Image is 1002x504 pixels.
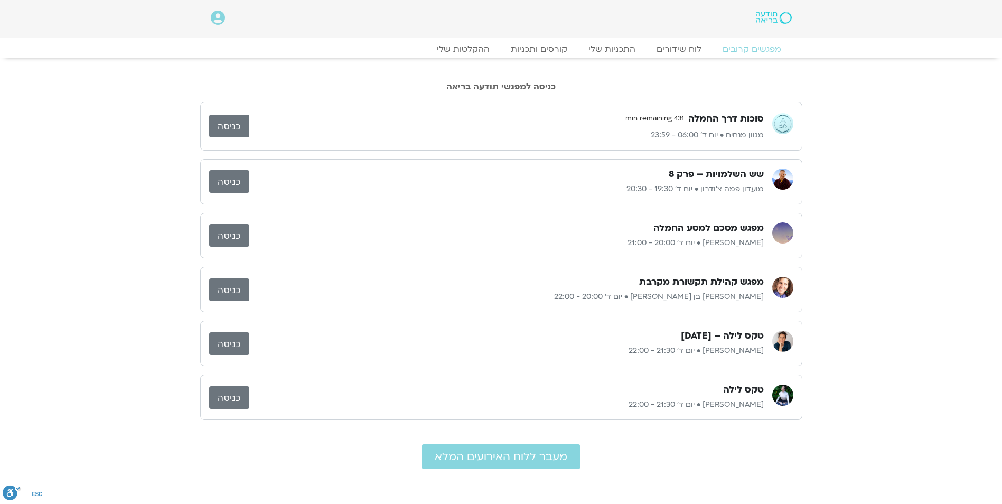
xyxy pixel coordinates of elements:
a: מעבר ללוח האירועים המלא [422,444,580,469]
a: כניסה [209,332,249,355]
h3: טקס לילה [723,384,764,396]
a: התכניות שלי [578,44,646,54]
h3: שש השלמויות – פרק 8 [669,168,764,181]
img: מועדון פמה צ'ודרון [772,169,793,190]
p: מגוון מנחים • יום ד׳ 06:00 - 23:59 [249,129,764,142]
p: [PERSON_NAME] • יום ד׳ 21:30 - 22:00 [249,344,764,357]
p: [PERSON_NAME] • יום ד׳ 20:00 - 21:00 [249,237,764,249]
p: [PERSON_NAME] • יום ד׳ 21:30 - 22:00 [249,398,764,411]
nav: Menu [211,44,792,54]
span: 431 min remaining [621,111,688,127]
a: כניסה [209,115,249,137]
h2: כניסה למפגשי תודעה בריאה [200,82,802,91]
img: ענת דוד [772,385,793,406]
a: כניסה [209,170,249,193]
a: כניסה [209,386,249,409]
img: שאנייה כהן בן חיים [772,277,793,298]
a: ההקלטות שלי [426,44,500,54]
a: קורסים ותכניות [500,44,578,54]
h3: סוכות דרך החמלה [688,113,764,125]
p: מועדון פמה צ'ודרון • יום ד׳ 19:30 - 20:30 [249,183,764,195]
a: כניסה [209,278,249,301]
span: מעבר ללוח האירועים המלא [435,451,567,463]
p: [PERSON_NAME] בן [PERSON_NAME] • יום ד׳ 20:00 - 22:00 [249,291,764,303]
img: מגוון מנחים [772,113,793,134]
h3: מפגש מסכם למסע החמלה [653,222,764,235]
a: כניסה [209,224,249,247]
h3: מפגש קהילת תקשורת מקרבת [639,276,764,288]
h3: טקס לילה – [DATE] [681,330,764,342]
img: יעל אלנברג [772,331,793,352]
img: טארה בראך [772,222,793,244]
a: מפגשים קרובים [712,44,792,54]
a: לוח שידורים [646,44,712,54]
